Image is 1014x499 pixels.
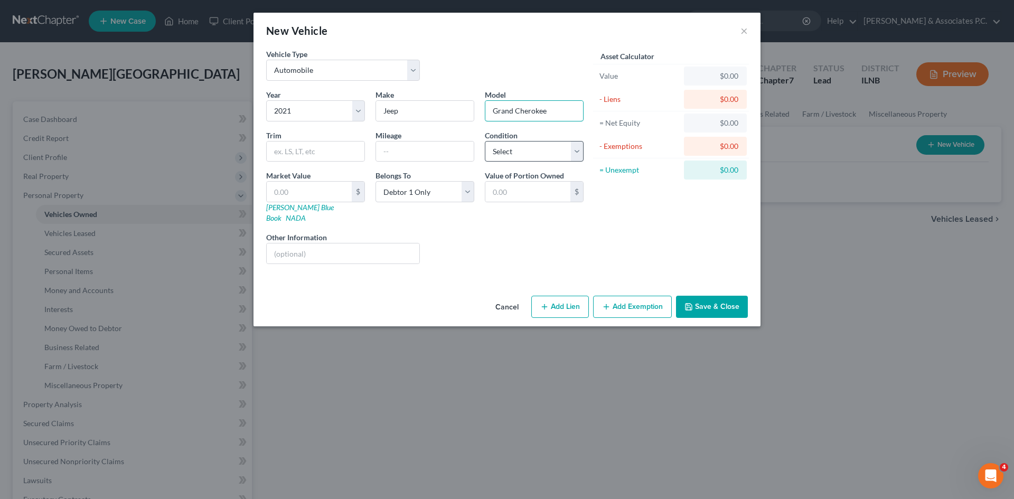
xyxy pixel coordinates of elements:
[599,94,679,105] div: - Liens
[692,165,738,175] div: $0.00
[375,171,411,180] span: Belongs To
[267,142,364,162] input: ex. LS, LT, etc
[376,142,474,162] input: --
[600,51,654,62] label: Asset Calculator
[692,71,738,81] div: $0.00
[487,297,527,318] button: Cancel
[978,463,1003,488] iframe: Intercom live chat
[266,232,327,243] label: Other Information
[266,130,281,141] label: Trim
[266,49,307,60] label: Vehicle Type
[352,182,364,202] div: $
[599,141,679,152] div: - Exemptions
[485,170,564,181] label: Value of Portion Owned
[267,182,352,202] input: 0.00
[266,89,281,100] label: Year
[375,90,394,99] span: Make
[267,243,419,263] input: (optional)
[692,141,738,152] div: $0.00
[692,118,738,128] div: $0.00
[485,130,518,141] label: Condition
[375,130,401,141] label: Mileage
[1000,463,1008,472] span: 4
[286,213,306,222] a: NADA
[266,203,334,222] a: [PERSON_NAME] Blue Book
[676,296,748,318] button: Save & Close
[266,170,311,181] label: Market Value
[485,89,506,100] label: Model
[599,118,679,128] div: = Net Equity
[740,24,748,37] button: ×
[599,165,679,175] div: = Unexempt
[376,101,474,121] input: ex. Nissan
[570,182,583,202] div: $
[531,296,589,318] button: Add Lien
[485,101,583,121] input: ex. Altima
[266,23,327,38] div: New Vehicle
[593,296,672,318] button: Add Exemption
[485,182,570,202] input: 0.00
[692,94,738,105] div: $0.00
[599,71,679,81] div: Value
